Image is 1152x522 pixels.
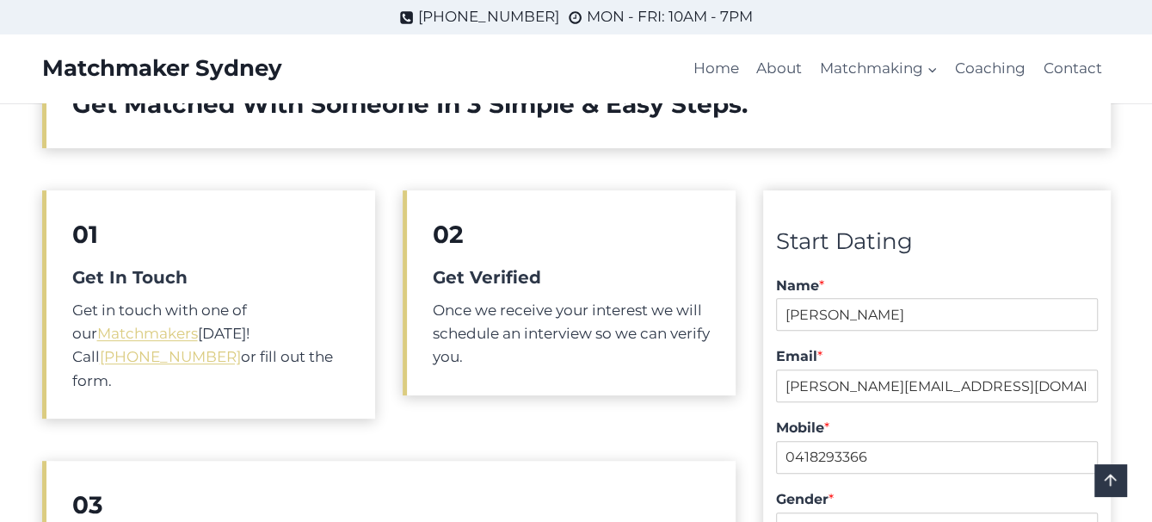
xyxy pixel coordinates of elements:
div: Start Dating [776,224,1097,260]
span: [PHONE_NUMBER] [418,5,559,28]
h2: 01 [72,216,349,252]
a: [PHONE_NUMBER] [100,348,241,365]
p: Once we receive your interest we will schedule an interview so we can verify you. [433,299,710,370]
a: Scroll to top [1094,464,1126,496]
nav: Primary [685,48,1111,90]
p: Get in touch with one of our [DATE]! Call or fill out the form. [72,299,349,393]
h2: 02 [433,216,710,252]
label: Name [776,277,1097,295]
label: Mobile [776,419,1097,438]
label: Email [776,348,1097,366]
a: About [748,48,810,90]
a: Coaching [946,48,1034,90]
a: [PHONE_NUMBER] [399,5,559,28]
h2: Get Matched With Someone In 3 Simple & Easy Steps.​ [72,86,1085,122]
a: Contact [1034,48,1110,90]
a: Home [685,48,748,90]
label: Gender [776,491,1097,509]
span: MON - FRI: 10AM - 7PM [587,5,753,28]
h5: Get In Touch [72,264,349,290]
a: Matchmaker Sydney [42,55,282,82]
button: Child menu of Matchmaking [810,48,946,90]
a: Matchmakers [97,325,198,342]
input: Mobile [776,441,1097,474]
h5: Get Verified [433,264,710,290]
